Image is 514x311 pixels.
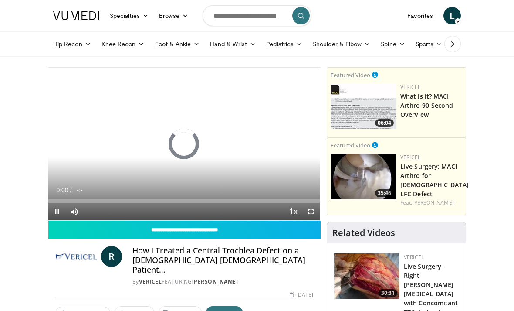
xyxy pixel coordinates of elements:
[139,278,162,285] a: Vericel
[66,203,83,220] button: Mute
[70,187,72,194] span: /
[400,199,469,207] div: Feat.
[261,35,308,53] a: Pediatrics
[55,246,98,267] img: Vericel
[331,141,370,149] small: Featured Video
[48,68,320,220] video-js: Video Player
[331,154,396,199] a: 35:46
[192,278,238,285] a: [PERSON_NAME]
[331,83,396,129] a: 06:04
[443,7,461,24] a: L
[412,199,453,206] a: [PERSON_NAME]
[48,35,96,53] a: Hip Recon
[48,203,66,220] button: Pause
[410,35,448,53] a: Sports
[105,7,154,24] a: Specialties
[400,162,469,198] a: Live Surgery: MACI Arthro for [DEMOGRAPHIC_DATA] LFC Defect
[375,189,394,197] span: 35:46
[53,11,99,20] img: VuMedi Logo
[205,35,261,53] a: Hand & Wrist
[400,154,420,161] a: Vericel
[308,35,375,53] a: Shoulder & Elbow
[334,253,399,299] img: f2822210-6046-4d88-9b48-ff7c77ada2d7.150x105_q85_crop-smart_upscale.jpg
[101,246,122,267] a: R
[203,5,311,26] input: Search topics, interventions
[379,289,397,297] span: 30:31
[331,83,396,129] img: aa6cc8ed-3dbf-4b6a-8d82-4a06f68b6688.150x105_q85_crop-smart_upscale.jpg
[400,83,420,91] a: Vericel
[302,203,320,220] button: Fullscreen
[290,291,313,299] div: [DATE]
[150,35,205,53] a: Foot & Ankle
[77,187,82,194] span: -:-
[132,278,313,286] div: By FEATURING
[56,187,68,194] span: 0:00
[154,7,194,24] a: Browse
[404,253,424,261] a: Vericel
[96,35,150,53] a: Knee Recon
[375,35,410,53] a: Spine
[334,253,399,299] a: 30:31
[332,228,395,238] h4: Related Videos
[402,7,438,24] a: Favorites
[400,92,453,119] a: What is it? MACI Arthro 90-Second Overview
[331,154,396,199] img: eb023345-1e2d-4374-a840-ddbc99f8c97c.150x105_q85_crop-smart_upscale.jpg
[285,203,302,220] button: Playback Rate
[132,246,313,274] h4: How I Treated a Central Trochlea Defect on a [DEMOGRAPHIC_DATA] [DEMOGRAPHIC_DATA] Patient…
[375,119,394,127] span: 06:04
[48,199,320,203] div: Progress Bar
[331,71,370,79] small: Featured Video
